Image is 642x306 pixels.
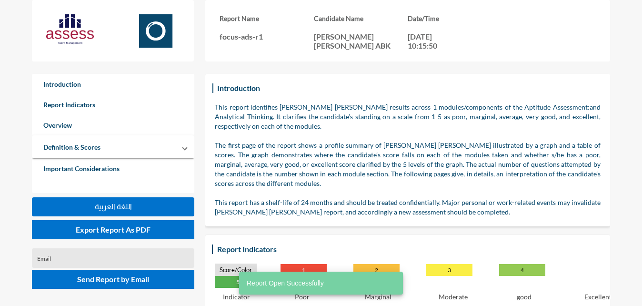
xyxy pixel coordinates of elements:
p: Score/Color [215,264,257,276]
a: Introduction [32,74,194,94]
span: Send Report by Email [77,275,149,284]
span: Report Open Successfully [247,278,324,288]
p: 3 [426,264,472,276]
a: Report Indicators [32,94,194,115]
p: This report identifies [PERSON_NAME] [PERSON_NAME] results across 1 modules/components of the Apt... [215,102,600,131]
p: Indicator [223,293,250,301]
img: AssessLogoo.svg [46,14,94,44]
span: Export Report As PDF [76,225,150,234]
p: good [517,293,532,301]
p: This report has a shelf-life of 24 months and should be treated confidentially. Major personal or... [215,198,600,217]
p: focus-ads-r1 [220,32,313,41]
p: [PERSON_NAME] [PERSON_NAME] ABK [314,32,408,50]
button: اللغة العربية [32,197,194,216]
h3: Report Name [220,14,313,22]
a: Definition & Scores [32,137,112,157]
h3: Introduction [215,81,262,95]
img: Focus.svg [132,14,180,48]
p: The first page of the report shows a profile summary of [PERSON_NAME] [PERSON_NAME] illustrated b... [215,141,600,188]
h3: Date/Time [408,14,502,22]
a: Overview [32,115,194,135]
p: Moderate [439,293,468,301]
button: Send Report by Email [32,270,194,289]
a: Important Considerations [32,158,194,179]
button: Export Report As PDF [32,220,194,239]
mat-expansion-panel-header: Definition & Scores [32,135,194,158]
p: 4 [499,264,545,276]
p: Excellent [584,293,612,301]
h3: Report Indicators [215,242,279,256]
p: 5 [215,276,261,288]
span: اللغة العربية [95,203,132,211]
p: [DATE] 10:15:50 [408,32,451,50]
h3: Candidate Name [314,14,408,22]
